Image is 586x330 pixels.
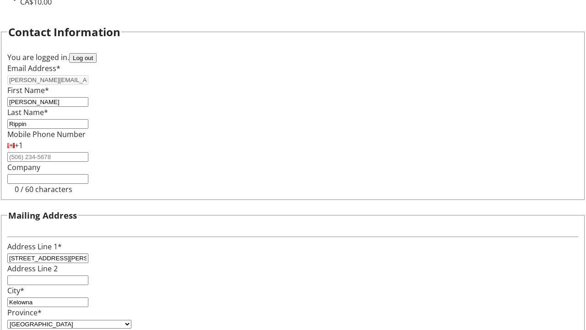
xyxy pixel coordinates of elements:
input: (506) 234-5678 [7,152,88,162]
label: Company [7,162,40,172]
h3: Mailing Address [8,209,77,222]
tr-character-limit: 0 / 60 characters [15,184,72,194]
label: Last Name* [7,107,48,117]
h2: Contact Information [8,24,120,40]
input: Address [7,253,88,263]
label: Province* [7,308,42,318]
label: Address Line 2 [7,264,58,274]
label: City* [7,286,24,296]
label: Address Line 1* [7,242,62,252]
label: Email Address* [7,63,60,73]
div: You are logged in. [7,52,579,63]
label: Mobile Phone Number [7,129,86,139]
input: City [7,297,88,307]
label: First Name* [7,85,49,95]
button: Log out [69,53,97,63]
